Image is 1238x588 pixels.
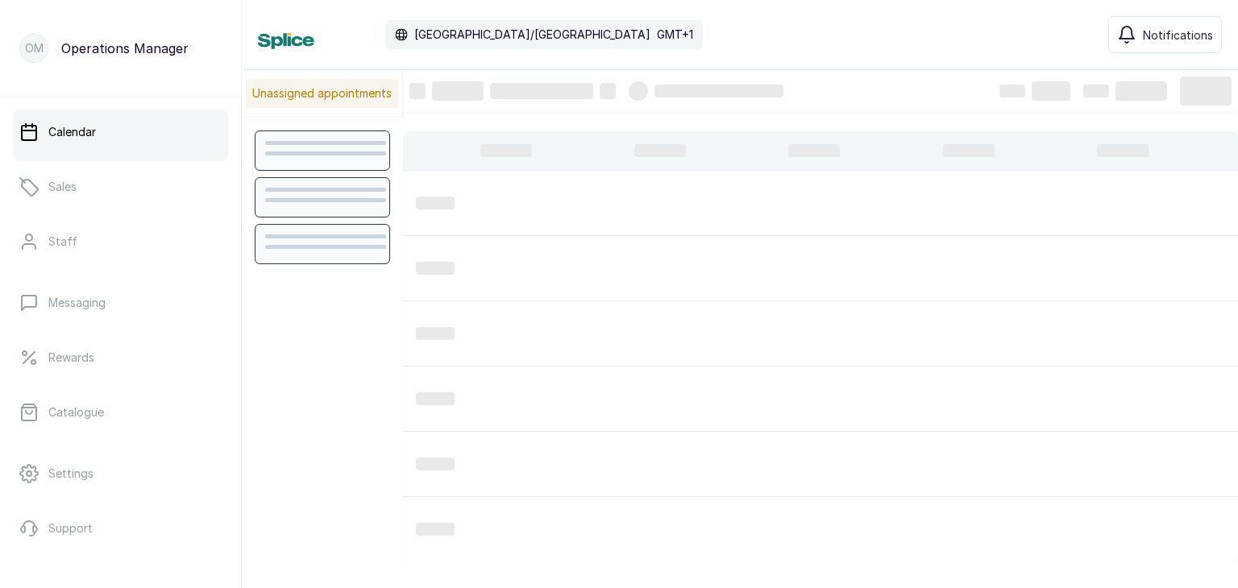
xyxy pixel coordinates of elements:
a: Catalogue [13,390,228,435]
p: Catalogue [48,404,104,420]
a: Messaging [13,280,228,325]
button: Notifications [1108,16,1222,53]
a: Sales [13,164,228,209]
a: Calendar [13,110,228,155]
a: Settings [13,451,228,496]
p: OM [25,40,44,56]
a: Support [13,506,228,551]
p: Sales [48,179,77,195]
span: Notifications [1143,27,1213,43]
p: [GEOGRAPHIC_DATA]/[GEOGRAPHIC_DATA] [414,27,650,43]
p: GMT+1 [657,27,693,43]
p: Rewards [48,350,94,366]
p: Calendar [48,124,96,140]
p: Operations Manager [61,39,189,58]
p: Messaging [48,295,106,311]
p: Settings [48,466,93,482]
p: Support [48,520,93,536]
p: Unassigned appointments [246,79,398,108]
a: Rewards [13,335,228,380]
p: Staff [48,234,77,250]
a: Staff [13,219,228,264]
